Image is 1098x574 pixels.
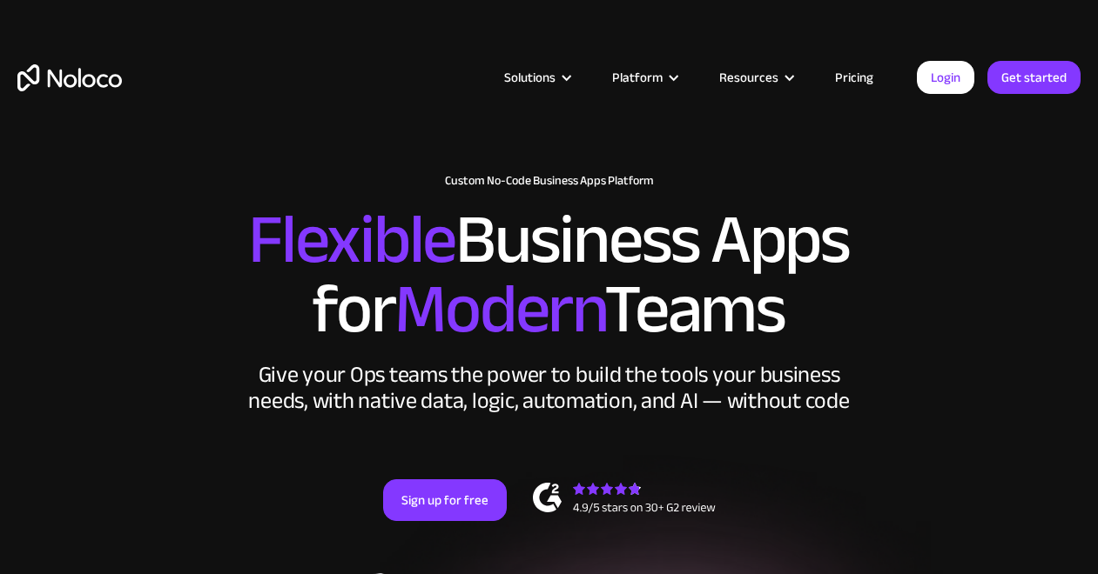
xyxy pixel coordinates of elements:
a: Pricing [813,66,895,89]
a: Sign up for free [383,479,507,521]
a: Get started [987,61,1081,94]
div: Resources [719,66,778,89]
div: Resources [697,66,813,89]
div: Platform [612,66,663,89]
h2: Business Apps for Teams [17,205,1081,344]
span: Modern [394,244,604,374]
a: home [17,64,122,91]
div: Platform [590,66,697,89]
div: Solutions [482,66,590,89]
span: Flexible [248,175,455,304]
div: Solutions [504,66,556,89]
h1: Custom No-Code Business Apps Platform [17,174,1081,188]
div: Give your Ops teams the power to build the tools your business needs, with native data, logic, au... [245,362,854,414]
a: Login [917,61,974,94]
